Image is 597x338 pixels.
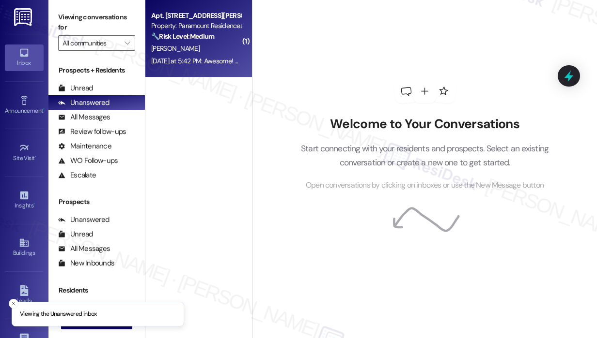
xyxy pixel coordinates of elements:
span: [PERSON_NAME] [151,44,200,53]
a: Leads [5,282,44,309]
span: • [33,201,35,207]
p: Start connecting with your residents and prospects. Select an existing conversation or create a n... [286,142,564,169]
div: Unread [58,83,93,93]
a: Inbox [5,44,44,71]
span: • [35,153,36,160]
div: WO Follow-ups [58,156,118,166]
a: Insights • [5,187,44,213]
div: Unread [58,229,93,239]
div: Prospects + Residents [48,65,145,75]
label: Viewing conversations for [58,10,135,35]
span: Open conversations by clicking on inboxes or use the New Message button [306,179,544,191]
div: Apt. [STREET_ADDRESS][PERSON_NAME] [151,11,241,21]
img: ResiDesk Logo [14,8,34,26]
input: All communities [63,35,120,51]
div: Unanswered [58,98,110,108]
div: Prospects [48,197,145,207]
a: Site Visit • [5,140,44,166]
a: Buildings [5,235,44,261]
div: [DATE] at 5:42 PM: Awesome! Thanks! [151,57,257,65]
div: All Messages [58,244,110,254]
div: Property: Paramount Residences [151,21,241,31]
div: Escalate [58,170,96,180]
div: Unanswered [58,215,110,225]
span: • [43,106,45,113]
div: All Messages [58,112,110,122]
div: Maintenance [58,141,111,151]
div: Review follow-ups [58,127,126,137]
strong: 🔧 Risk Level: Medium [151,32,214,41]
button: Close toast [9,299,18,309]
h2: Welcome to Your Conversations [286,117,564,132]
div: New Inbounds [58,258,114,268]
p: Viewing the Unanswered inbox [20,310,97,319]
i:  [125,39,130,47]
div: Residents [48,285,145,295]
